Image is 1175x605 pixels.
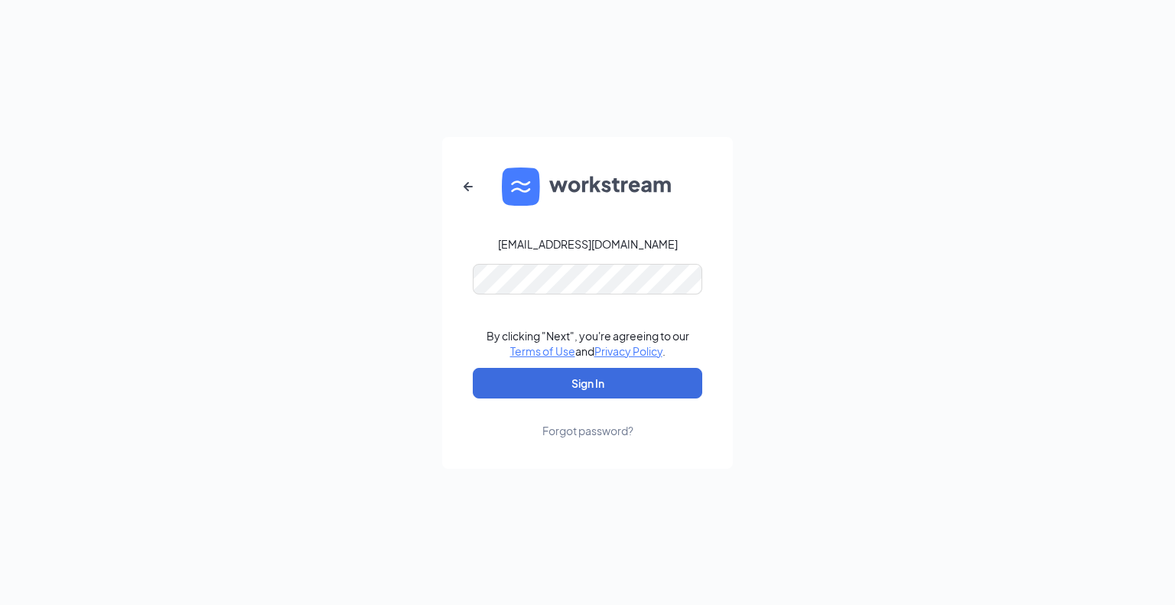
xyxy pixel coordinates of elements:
[487,328,689,359] div: By clicking "Next", you're agreeing to our and .
[594,344,662,358] a: Privacy Policy
[542,398,633,438] a: Forgot password?
[502,168,673,206] img: WS logo and Workstream text
[510,344,575,358] a: Terms of Use
[473,368,702,398] button: Sign In
[459,177,477,196] svg: ArrowLeftNew
[498,236,678,252] div: [EMAIL_ADDRESS][DOMAIN_NAME]
[450,168,487,205] button: ArrowLeftNew
[542,423,633,438] div: Forgot password?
